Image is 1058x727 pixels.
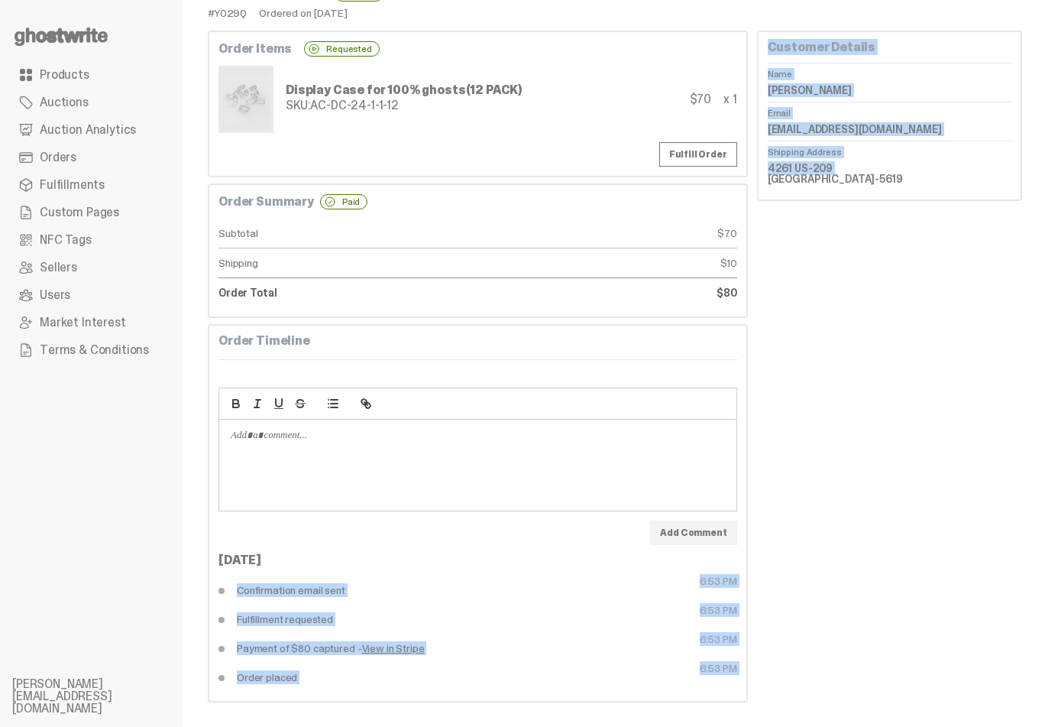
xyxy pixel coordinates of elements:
[322,394,344,413] button: list: bullet
[247,394,268,413] button: italic
[218,634,477,663] dd: Payment of $80 captured -
[477,663,736,692] dt: 6:53 PM
[218,43,292,55] b: Order Items
[768,63,1011,79] dt: Name
[12,226,171,254] a: NFC Tags
[12,281,171,309] a: Users
[40,206,119,219] span: Custom Pages
[218,605,477,634] dd: Fulfillment requested
[650,521,736,545] button: Add Comment
[40,179,105,191] span: Fulfillments
[768,118,1011,141] dd: [EMAIL_ADDRESS][DOMAIN_NAME]
[218,278,477,307] dt: Order Total
[477,248,736,278] dd: $10
[477,605,736,634] dt: 6:53 PM
[218,333,310,349] b: Order Timeline
[218,248,477,278] dt: Shipping
[12,254,171,281] a: Sellers
[208,8,247,18] div: #Y029Q
[12,678,196,715] li: [PERSON_NAME][EMAIL_ADDRESS][DOMAIN_NAME]
[768,141,1011,157] dt: Shipping Address
[320,194,367,209] div: Paid
[286,99,522,112] div: AC-DC-24-1-1-12
[304,41,380,57] div: Requested
[40,344,149,356] span: Terms & Conditions
[290,394,311,413] button: strike
[477,278,736,307] dd: $80
[268,394,290,413] button: underline
[218,196,314,208] b: Order Summary
[225,394,247,413] button: bold
[12,309,171,336] a: Market Interest
[286,84,522,96] div: Display Case for 100% ghosts
[40,124,136,136] span: Auction Analytics
[12,89,171,116] a: Auctions
[477,219,736,248] dd: $70
[40,96,89,109] span: Auctions
[768,157,1011,190] dd: 4261 US-209 [GEOGRAPHIC_DATA]-5619
[12,144,171,171] a: Orders
[12,116,171,144] a: Auction Analytics
[259,8,348,18] div: Ordered on [DATE]
[286,97,310,113] span: SKU:
[12,199,171,226] a: Custom Pages
[222,69,270,130] img: display%20cases%2012.png
[659,142,737,167] a: Fulfill Order
[723,93,737,105] div: x 1
[40,151,76,164] span: Orders
[40,69,89,81] span: Products
[466,82,523,98] span: (12 PACK)
[218,554,737,566] div: [DATE]
[40,289,70,301] span: Users
[12,61,171,89] a: Products
[362,643,425,654] a: View in Stripe
[218,663,477,692] dd: Order placed
[477,576,736,605] dt: 6:53 PM
[218,576,477,605] dd: Confirmation email sent
[40,316,126,329] span: Market Interest
[12,336,171,364] a: Terms & Conditions
[690,93,712,105] div: $70
[40,234,92,246] span: NFC Tags
[477,634,736,663] dt: 6:53 PM
[768,79,1011,102] dd: [PERSON_NAME]
[12,171,171,199] a: Fulfillments
[768,102,1011,118] dt: Email
[768,39,875,55] b: Customer Details
[218,219,477,248] dt: Subtotal
[355,394,377,413] button: link
[40,261,77,274] span: Sellers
